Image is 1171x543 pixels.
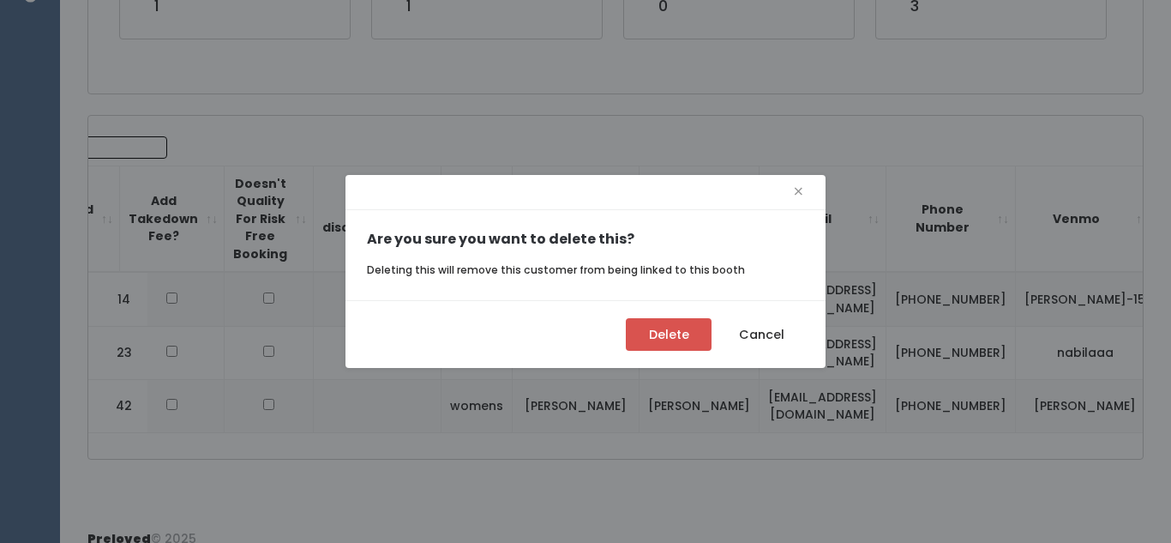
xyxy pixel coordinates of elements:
[367,262,745,277] small: Deleting this will remove this customer from being linked to this booth
[793,178,804,205] span: ×
[626,318,712,351] button: Delete
[793,178,804,206] button: Close
[367,232,804,247] h5: Are you sure you want to delete this?
[718,318,804,351] button: Cancel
